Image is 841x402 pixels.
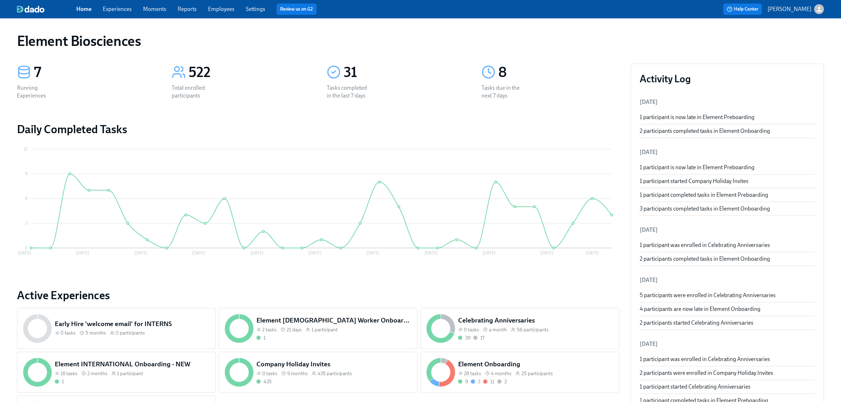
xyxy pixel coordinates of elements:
div: 1 participant completed tasks in Element Preboarding [640,191,815,199]
button: Help Center [723,4,762,15]
div: 2 participants started Celebrating Anniversaries [640,319,815,327]
div: Not started [497,378,507,385]
tspan: [DATE] [308,251,321,256]
span: a month [489,326,507,333]
tspan: [DATE] [541,251,554,256]
button: Review us on G2 [277,4,316,15]
tspan: [DATE] [192,251,205,256]
a: Element INTERNATIONAL Onboarding - NEW16 tasks 2 months1 participant1 [17,352,216,393]
span: 21 days [286,326,302,333]
li: [DATE] [640,144,815,161]
div: 31 [344,64,464,81]
div: 3 participants completed tasks in Element Onboarding [640,205,815,213]
tspan: [DATE] [76,251,89,256]
div: 1 participant was enrolled in Celebrating Anniversaries [640,241,815,249]
tspan: 12 [24,147,28,152]
span: 5 months [85,330,106,336]
div: 3 [478,378,480,385]
div: 1 participant was enrolled in Celebrating Anniversaries [640,355,815,363]
span: 9 months [287,370,308,377]
div: Completed all due tasks [256,378,272,385]
img: dado [17,6,45,13]
div: 2 participants completed tasks in Element Onboarding [640,127,815,135]
div: Total enrolled participants [172,84,217,100]
span: 16 tasks [60,370,77,377]
div: 1 [263,335,266,341]
span: 0 participants [116,330,145,336]
tspan: [DATE] [250,251,263,256]
div: 17 [480,335,485,341]
div: On time with open tasks [471,378,480,385]
div: 435 [263,378,272,385]
tspan: [DATE] [366,251,379,256]
li: [DATE] [640,272,815,289]
div: 39 [465,335,470,341]
span: 2 months [87,370,107,377]
div: 522 [189,64,309,81]
h1: Element Biosciences [17,32,141,49]
div: 1 participant is now late in Element Preboarding [640,164,815,171]
span: 0 tasks [464,326,479,333]
tspan: [DATE] [586,251,599,256]
tspan: 9 [25,171,28,176]
span: 1 participant [312,326,338,333]
div: Completed all due tasks [458,378,468,385]
h5: Celebrating Anniversaries [458,316,614,325]
div: Running Experiences [17,84,62,100]
span: 2 tasks [262,326,277,333]
h3: Activity Log [640,72,815,85]
li: [DATE] [640,221,815,238]
span: 56 participants [517,326,549,333]
a: Company Holiday Invites0 tasks 9 months435 participants435 [219,352,417,393]
tspan: 3 [25,221,28,226]
p: [PERSON_NAME] [768,5,811,13]
div: 2 [504,378,507,385]
div: 1 participant is now late in Element Preboarding [640,113,815,121]
tspan: [DATE] [425,251,438,256]
div: 4 participants are now late in Element Onboarding [640,305,815,313]
li: [DATE] [640,336,815,353]
tspan: 6 [25,196,28,201]
div: Tasks completed in the last 7 days [327,84,372,100]
span: 435 participants [318,370,352,377]
a: Moments [143,6,166,12]
span: Help Center [727,6,758,13]
a: Element Onboarding28 tasks 4 months25 participants93112 [420,352,619,393]
a: Employees [208,6,235,12]
h5: Element INTERNATIONAL Onboarding - NEW [55,360,210,369]
div: Completed all due tasks [458,335,470,341]
span: [DATE] [640,99,658,105]
div: 2 participants completed tasks in Element Onboarding [640,255,815,263]
div: Tasks due in the next 7 days [481,84,527,100]
a: Settings [246,6,265,12]
div: 1 participant started Company Holiday Invites [640,177,815,185]
span: 25 participants [521,370,553,377]
button: [PERSON_NAME] [768,4,824,14]
a: Early Hire 'welcome email' for INTERNS0 tasks 5 months0 participants [17,308,216,349]
div: 5 participants were enrolled in Celebrating Anniversaries [640,291,815,299]
tspan: [DATE] [482,251,496,256]
h2: Daily Completed Tasks [17,122,620,136]
span: 0 tasks [262,370,277,377]
span: 4 months [491,370,511,377]
span: 28 tasks [464,370,481,377]
a: Home [76,6,91,12]
div: 1 participant started Celebrating Anniversaries [640,383,815,391]
a: Element [DEMOGRAPHIC_DATA] Worker Onboarding2 tasks 21 days1 participant1 [219,308,417,349]
a: dado [17,6,76,13]
div: 1 [62,378,64,385]
h5: Early Hire 'welcome email' for INTERNS [55,319,210,329]
tspan: 0 [25,246,28,250]
h5: Element [DEMOGRAPHIC_DATA] Worker Onboarding [256,316,412,325]
div: Not started [473,335,485,341]
a: Celebrating Anniversaries0 tasks a month56 participants3917 [420,308,619,349]
span: 0 tasks [60,330,76,336]
span: 1 participant [117,370,143,377]
div: 7 [34,64,155,81]
a: Review us on G2 [280,6,313,13]
h5: Element Onboarding [458,360,614,369]
a: Reports [178,6,197,12]
a: Active Experiences [17,288,620,302]
tspan: [DATE] [134,251,147,256]
div: 2 participants were enrolled in Company Holiday Invites [640,369,815,377]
